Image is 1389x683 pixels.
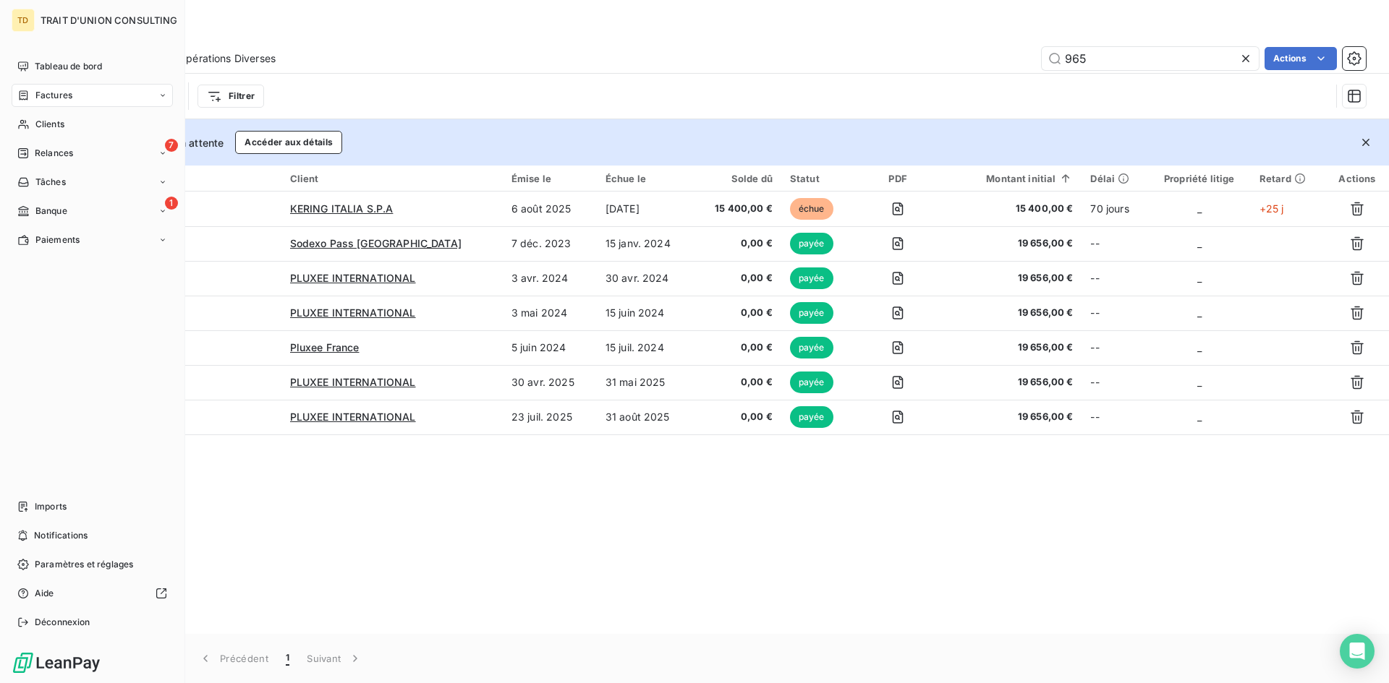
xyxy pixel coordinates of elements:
td: 30 avr. 2025 [503,365,597,400]
td: [DATE] [597,192,694,226]
div: Montant initial [948,173,1073,184]
div: PDF [865,173,930,184]
span: _ [1197,202,1202,215]
span: payée [790,267,833,289]
td: 3 mai 2024 [503,296,597,330]
span: 7 [165,139,178,152]
span: 0,00 € [702,236,773,251]
span: échue [790,198,833,220]
span: payée [790,233,833,254]
span: 15 400,00 € [702,202,773,216]
span: _ [1197,272,1202,284]
div: Solde dû [702,173,773,184]
td: 31 août 2025 [597,400,694,434]
span: Opérations Diverses [178,51,276,66]
span: 19 656,00 € [948,375,1073,390]
span: PLUXEE INTERNATIONAL [290,306,416,319]
span: PLUXEE INTERNATIONAL [290,376,416,388]
input: Rechercher [1042,47,1259,70]
td: 23 juil. 2025 [503,400,597,434]
span: Paiements [35,233,80,246]
img: Logo LeanPay [12,651,101,674]
div: Open Intercom Messenger [1340,634,1375,669]
span: _ [1197,341,1202,353]
div: Actions [1334,173,1380,184]
span: _ [1197,411,1202,423]
td: 15 juil. 2024 [597,330,694,365]
td: 3 avr. 2024 [503,261,597,296]
span: TRAIT D'UNION CONSULTING [41,14,178,26]
span: 0,00 € [702,340,773,355]
td: 5 juin 2024 [503,330,597,365]
td: -- [1082,330,1147,365]
span: Factures [35,89,72,102]
button: 1 [277,643,298,674]
span: payée [790,406,833,428]
span: payée [790,302,833,324]
td: -- [1082,365,1147,400]
span: _ [1197,376,1202,388]
div: Statut [790,173,848,184]
span: payée [790,371,833,393]
span: Notifications [34,529,88,542]
span: 19 656,00 € [948,236,1073,251]
td: 15 juin 2024 [597,296,694,330]
span: PLUXEE INTERNATIONAL [290,411,416,423]
td: 31 mai 2025 [597,365,694,400]
span: Tableau de bord [35,60,102,73]
a: Aide [12,582,173,605]
td: 70 jours [1082,192,1147,226]
div: Émise le [511,173,588,184]
td: -- [1082,296,1147,330]
div: Échue le [606,173,685,184]
span: 0,00 € [702,306,773,320]
span: payée [790,337,833,358]
span: Imports [35,500,67,513]
span: Tâches [35,176,66,189]
span: Sodexo Pass [GEOGRAPHIC_DATA] [290,237,462,249]
button: Filtrer [197,85,264,108]
td: 15 janv. 2024 [597,226,694,261]
span: 0,00 € [702,375,773,390]
span: Paramètres et réglages [35,558,133,571]
span: 19 656,00 € [948,340,1073,355]
span: 19 656,00 € [948,410,1073,424]
span: Banque [35,205,67,218]
div: TD [12,9,35,32]
div: Propriété litige [1157,173,1242,184]
button: Suivant [298,643,371,674]
td: 6 août 2025 [503,192,597,226]
td: -- [1082,226,1147,261]
span: Déconnexion [35,616,90,629]
td: 7 déc. 2023 [503,226,597,261]
span: 1 [165,197,178,210]
span: Aide [35,587,54,600]
span: _ [1197,306,1202,319]
span: _ [1197,237,1202,249]
div: Client [290,173,494,184]
div: Retard [1260,173,1317,184]
span: +25 j [1260,202,1284,215]
button: Actions [1265,47,1337,70]
span: 19 656,00 € [948,271,1073,285]
span: 15 400,00 € [948,202,1073,216]
span: 1 [286,651,289,666]
button: Accéder aux détails [235,131,342,154]
td: -- [1082,400,1147,434]
div: Délai [1090,173,1139,184]
button: Précédent [190,643,277,674]
span: Clients [35,118,64,131]
span: Pluxee France [290,341,360,353]
span: 19 656,00 € [948,306,1073,320]
span: 0,00 € [702,271,773,285]
span: Relances [35,147,73,160]
span: 0,00 € [702,410,773,424]
td: -- [1082,261,1147,296]
td: 30 avr. 2024 [597,261,694,296]
span: PLUXEE INTERNATIONAL [290,272,416,284]
span: KERING ITALIA S.P.A [290,202,394,215]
